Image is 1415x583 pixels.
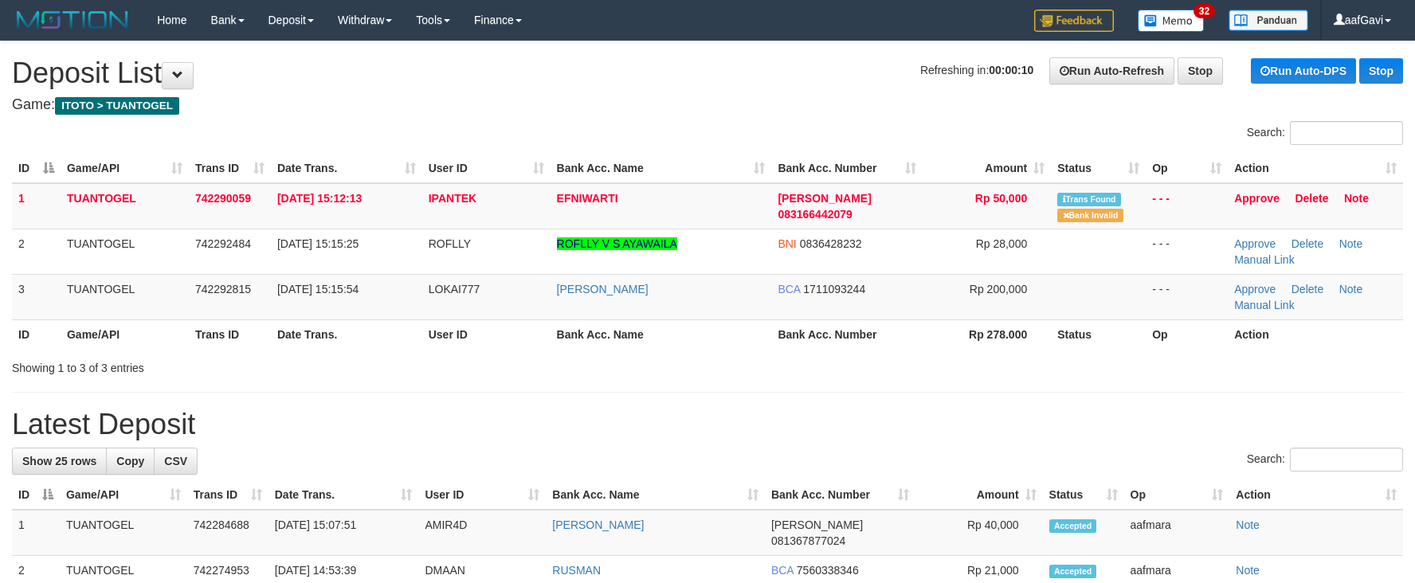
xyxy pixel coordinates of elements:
th: ID: activate to sort column descending [12,154,61,183]
span: BCA [778,283,800,295]
th: Bank Acc. Number: activate to sort column ascending [765,480,915,510]
a: CSV [154,448,198,475]
th: Rp 278.000 [923,319,1051,349]
th: ID [12,319,61,349]
span: Accepted [1049,519,1097,533]
a: EFNIWARTI [557,192,618,205]
a: Note [1339,283,1363,295]
span: Copy [116,455,144,468]
div: Showing 1 to 3 of 3 entries [12,354,578,376]
th: Trans ID: activate to sort column ascending [189,154,271,183]
label: Search: [1247,448,1403,471]
span: CSV [164,455,187,468]
th: Op: activate to sort column ascending [1124,480,1230,510]
th: Status [1051,319,1146,349]
td: 3 [12,274,61,319]
td: [DATE] 15:07:51 [268,510,419,556]
a: Manual Link [1234,253,1295,266]
h1: Deposit List [12,57,1403,89]
a: Manual Link [1234,299,1295,311]
th: Trans ID: activate to sort column ascending [187,480,268,510]
th: Bank Acc. Name: activate to sort column ascending [546,480,765,510]
span: LOKAI777 [429,283,480,295]
span: [PERSON_NAME] [771,518,863,531]
td: TUANTOGEL [60,510,187,556]
th: ID: activate to sort column descending [12,480,60,510]
span: [DATE] 15:15:25 [277,237,359,250]
td: TUANTOGEL [61,274,189,319]
a: Run Auto-Refresh [1049,57,1174,84]
td: TUANTOGEL [61,183,189,229]
span: ITOTO > TUANTOGEL [55,97,179,115]
th: User ID: activate to sort column ascending [418,480,546,510]
a: Note [1339,237,1363,250]
th: User ID: activate to sort column ascending [422,154,551,183]
span: Rp 28,000 [976,237,1028,250]
td: TUANTOGEL [61,229,189,274]
th: Bank Acc. Number [771,319,923,349]
a: Show 25 rows [12,448,107,475]
span: [PERSON_NAME] [778,192,871,205]
span: IPANTEK [429,192,476,205]
th: Bank Acc. Number: activate to sort column ascending [771,154,923,183]
span: Rp 50,000 [975,192,1027,205]
th: Action: activate to sort column ascending [1228,154,1403,183]
th: Status: activate to sort column ascending [1043,480,1124,510]
span: Rp 200,000 [970,283,1027,295]
img: MOTION_logo.png [12,8,133,32]
a: ROFLLY V S AYAWAILA [557,237,677,250]
span: Refreshing in: [920,64,1033,76]
span: 742292815 [195,283,251,295]
a: RUSMAN [552,564,601,577]
th: Action: activate to sort column ascending [1229,480,1403,510]
a: Copy [106,448,155,475]
strong: 00:00:10 [989,64,1033,76]
a: Stop [1359,58,1403,84]
a: Note [1236,564,1260,577]
img: Button%20Memo.svg [1138,10,1205,32]
a: Approve [1234,237,1276,250]
th: Date Trans.: activate to sort column ascending [271,154,422,183]
th: Bank Acc. Name: activate to sort column ascending [551,154,772,183]
a: Stop [1178,57,1223,84]
a: Delete [1295,192,1328,205]
th: Bank Acc. Name [551,319,772,349]
span: Similar transaction found [1057,193,1121,206]
th: Game/API: activate to sort column ascending [61,154,189,183]
th: Action [1228,319,1403,349]
span: 32 [1194,4,1215,18]
th: Date Trans.: activate to sort column ascending [268,480,419,510]
span: Copy 0836428232 to clipboard [800,237,862,250]
a: [PERSON_NAME] [552,518,644,531]
a: Delete [1292,237,1323,250]
a: [PERSON_NAME] [557,283,649,295]
th: Amount: activate to sort column ascending [923,154,1051,183]
td: 2 [12,229,61,274]
span: Copy 7560338346 to clipboard [797,564,859,577]
a: Run Auto-DPS [1251,58,1356,84]
a: Note [1236,518,1260,531]
a: Approve [1234,283,1276,295]
th: Trans ID [189,319,271,349]
th: Amount: activate to sort column ascending [915,480,1043,510]
th: Status: activate to sort column ascending [1051,154,1146,183]
img: panduan.png [1229,10,1308,31]
th: Date Trans. [271,319,422,349]
span: 742290059 [195,192,251,205]
span: ROFLLY [429,237,471,250]
span: Copy 081367877024 to clipboard [771,534,845,547]
span: BNI [778,237,796,250]
span: Bank is not match [1057,209,1123,222]
span: Copy 1711093244 to clipboard [803,283,865,295]
td: 1 [12,183,61,229]
input: Search: [1290,448,1403,471]
th: User ID [422,319,551,349]
h4: Game: [12,97,1403,113]
td: - - - [1146,274,1228,319]
a: Approve [1234,192,1280,205]
a: Delete [1292,283,1323,295]
span: [DATE] 15:15:54 [277,283,359,295]
td: - - - [1146,183,1228,229]
td: 1 [12,510,60,556]
label: Search: [1247,121,1403,145]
